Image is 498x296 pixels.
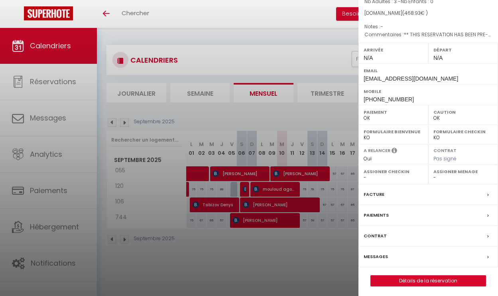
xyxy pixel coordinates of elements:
a: Détails de la réservation [371,276,486,286]
label: A relancer [364,147,390,154]
i: Sélectionner OUI si vous souhaiter envoyer les séquences de messages post-checkout [392,147,397,156]
p: Commentaires : [364,31,492,39]
label: Contrat [364,232,387,240]
label: Formulaire Bienvenue [364,128,423,136]
label: Assigner Checkin [364,168,423,176]
span: Pas signé [433,155,457,162]
label: Email [364,67,493,75]
label: Arrivée [364,46,423,54]
span: [PHONE_NUMBER] [364,96,414,103]
p: Notes : [364,23,492,31]
label: Contrat [433,147,457,152]
span: N/A [364,55,373,61]
div: [DOMAIN_NAME] [364,10,492,17]
label: Départ [433,46,493,54]
label: Formulaire Checkin [433,128,493,136]
label: Mobile [364,87,493,95]
span: N/A [433,55,443,61]
span: ( € ) [402,10,428,16]
label: Paiement [364,108,423,116]
span: [EMAIL_ADDRESS][DOMAIN_NAME] [364,75,458,82]
span: - [380,23,383,30]
button: Ouvrir le widget de chat LiveChat [6,3,30,27]
label: Messages [364,253,388,261]
label: Caution [433,108,493,116]
span: 468.93 [404,10,421,16]
button: Détails de la réservation [370,275,486,286]
label: Assigner Menage [433,168,493,176]
label: Facture [364,190,384,199]
label: Paiements [364,211,389,219]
